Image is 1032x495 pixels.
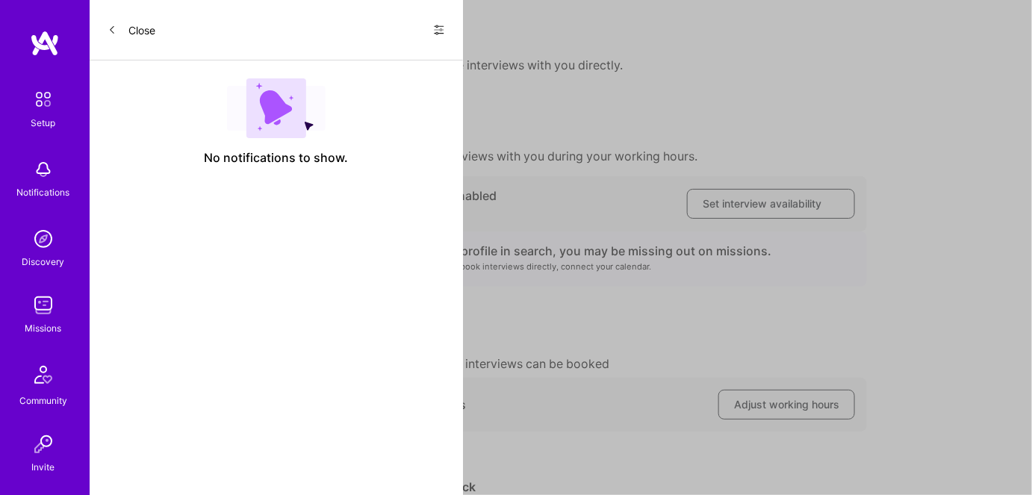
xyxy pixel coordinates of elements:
img: Invite [28,429,58,459]
span: No notifications to show. [205,150,349,166]
div: Notifications [17,184,70,200]
img: setup [28,84,59,115]
img: discovery [28,224,58,254]
img: Community [25,357,61,393]
div: Missions [25,320,62,336]
img: bell [28,155,58,184]
div: Setup [31,115,56,131]
img: empty [227,78,326,138]
div: Community [19,393,67,408]
div: Invite [32,459,55,475]
img: teamwork [28,290,58,320]
div: Discovery [22,254,65,270]
img: logo [30,30,60,57]
button: Close [108,18,155,42]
